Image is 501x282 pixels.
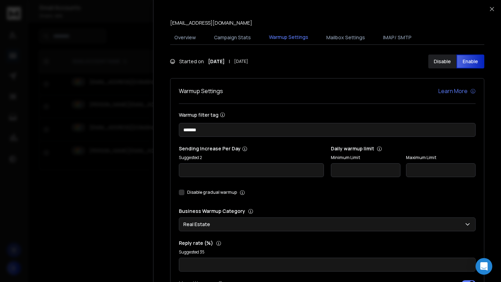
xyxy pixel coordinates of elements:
[476,258,492,275] div: Open Intercom Messenger
[265,30,312,45] button: Warmup Settings
[331,155,400,160] label: Minimum Limit
[179,155,324,160] p: Suggested 2
[170,58,248,65] div: Started on
[379,30,416,45] button: IMAP/ SMTP
[406,155,476,160] label: Maximum Limit
[456,55,485,68] button: Enable
[210,30,255,45] button: Campaign Stats
[179,249,476,255] p: Suggested 35
[179,240,476,247] p: Reply rate (%)
[438,87,476,95] a: Learn More
[179,112,476,117] label: Warmup filter tag
[170,30,200,45] button: Overview
[322,30,369,45] button: Mailbox Settings
[179,87,223,95] h1: Warmup Settings
[331,145,476,152] p: Daily warmup limit
[229,58,230,65] span: |
[179,208,476,215] p: Business Warmup Category
[208,58,225,65] strong: [DATE]
[428,55,484,68] button: DisableEnable
[187,190,237,195] label: Disable gradual warmup
[234,59,248,64] span: [DATE]
[179,145,324,152] p: Sending Increase Per Day
[428,55,456,68] button: Disable
[183,221,213,228] p: Real Estate
[170,19,252,26] p: [EMAIL_ADDRESS][DOMAIN_NAME]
